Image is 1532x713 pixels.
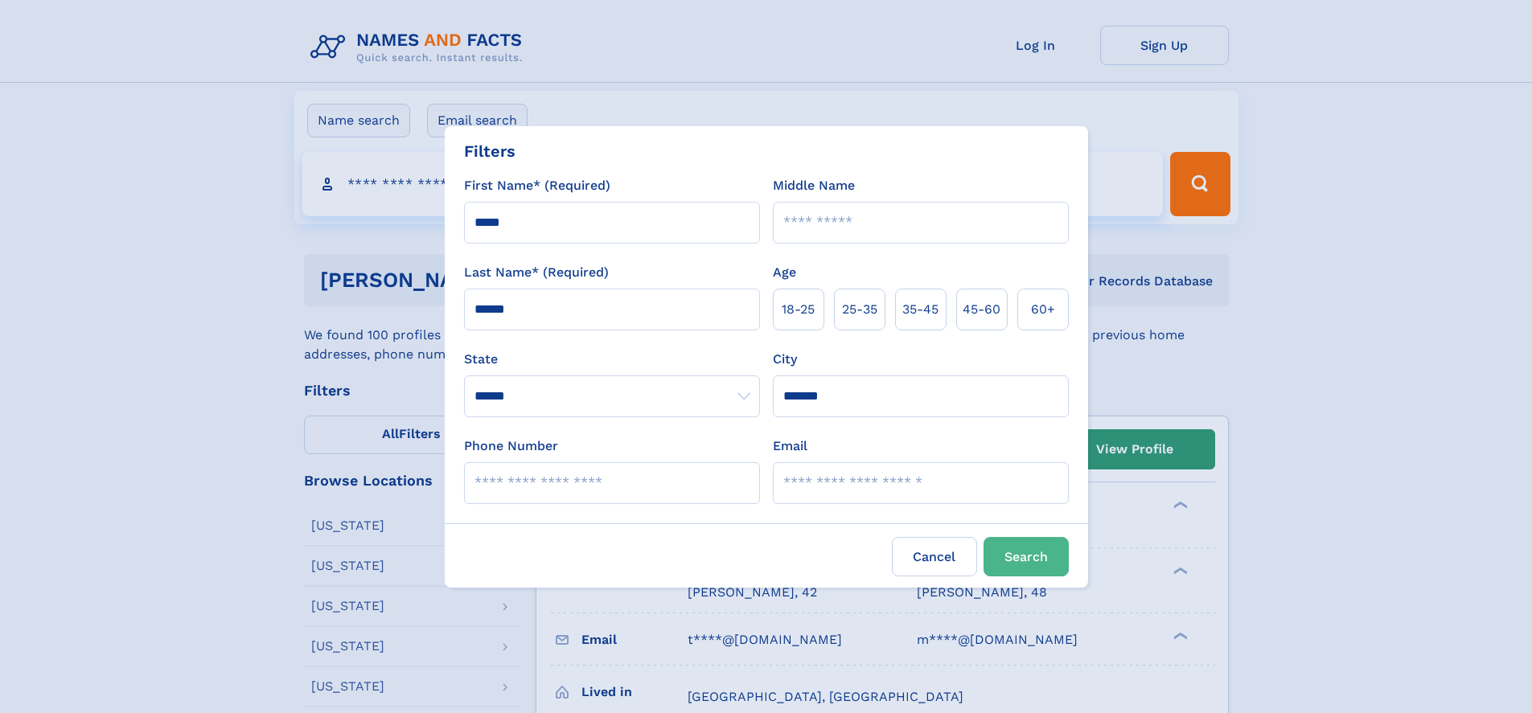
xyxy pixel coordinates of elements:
[782,300,815,319] span: 18‑25
[464,436,558,456] label: Phone Number
[464,176,610,195] label: First Name* (Required)
[773,350,797,369] label: City
[773,436,807,456] label: Email
[984,537,1069,576] button: Search
[464,139,515,163] div: Filters
[902,300,939,319] span: 35‑45
[773,263,796,282] label: Age
[963,300,1000,319] span: 45‑60
[464,263,609,282] label: Last Name* (Required)
[842,300,877,319] span: 25‑35
[1031,300,1055,319] span: 60+
[773,176,855,195] label: Middle Name
[892,537,977,576] label: Cancel
[464,350,760,369] label: State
